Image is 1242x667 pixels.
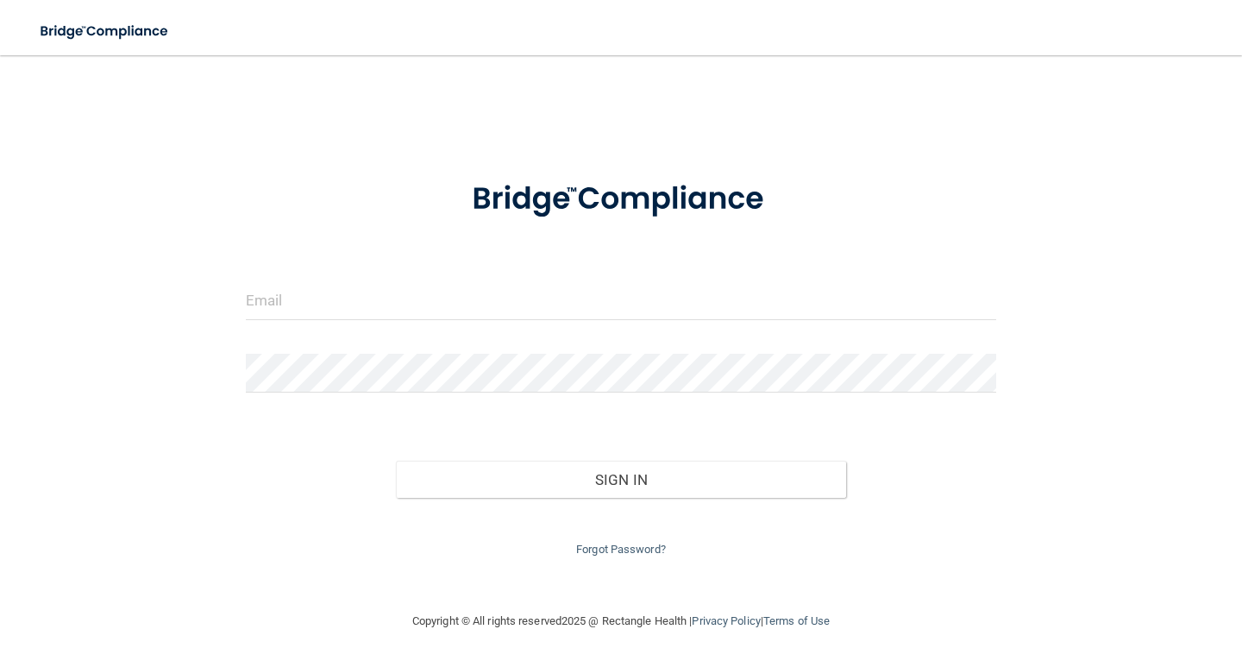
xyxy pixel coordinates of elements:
[763,614,830,627] a: Terms of Use
[246,281,996,320] input: Email
[396,461,846,499] button: Sign In
[306,594,936,649] div: Copyright © All rights reserved 2025 @ Rectangle Health | |
[26,14,185,49] img: bridge_compliance_login_screen.278c3ca4.svg
[576,543,666,556] a: Forgot Password?
[692,614,760,627] a: Privacy Policy
[440,159,802,240] img: bridge_compliance_login_screen.278c3ca4.svg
